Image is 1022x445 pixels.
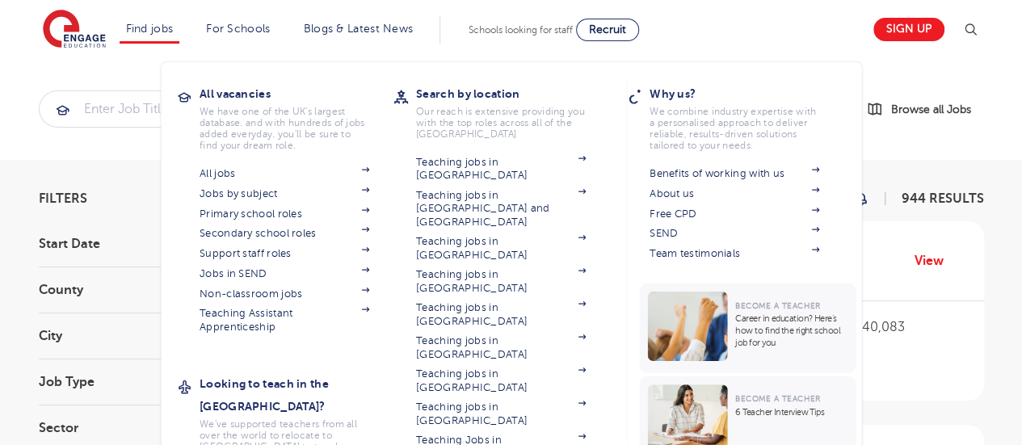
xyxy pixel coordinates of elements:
[735,313,847,349] p: Career in education? Here’s how to find the right school job for you
[650,167,819,180] a: Benefits of working with us
[200,187,369,200] a: Jobs by subject
[576,19,639,41] a: Recruit
[793,317,967,337] p: £29,344 - £40,083
[39,376,217,388] h3: Job Type
[589,23,626,36] span: Recruit
[793,349,967,368] p: Perm
[650,82,843,151] a: Why us?We combine industry expertise with a personalised approach to deliver reliable, results-dr...
[200,227,369,240] a: Secondary school roles
[39,422,217,435] h3: Sector
[200,288,369,300] a: Non-classroom jobs
[873,18,944,41] a: Sign up
[650,227,819,240] a: SEND
[39,283,217,296] h3: County
[650,82,843,105] h3: Why us?
[206,23,270,35] a: For Schools
[735,406,847,418] p: 6 Teacher Interview Tips
[200,106,369,151] p: We have one of the UK's largest database. and with hundreds of jobs added everyday. you'll be sur...
[416,268,586,295] a: Teaching jobs in [GEOGRAPHIC_DATA]
[416,106,586,140] p: Our reach is extensive providing you with the top roles across all of the [GEOGRAPHIC_DATA]
[915,250,956,271] a: View
[469,24,573,36] span: Schools looking for staff
[650,187,819,200] a: About us
[200,267,369,280] a: Jobs in SEND
[200,82,393,151] a: All vacanciesWe have one of the UK's largest database. and with hundreds of jobs added everyday. ...
[650,247,819,260] a: Team testimonials
[650,106,819,151] p: We combine industry expertise with a personalised approach to deliver reliable, results-driven so...
[416,189,586,229] a: Teaching jobs in [GEOGRAPHIC_DATA] and [GEOGRAPHIC_DATA]
[416,235,586,262] a: Teaching jobs in [GEOGRAPHIC_DATA]
[416,334,586,361] a: Teaching jobs in [GEOGRAPHIC_DATA]
[39,90,805,128] div: Submit
[39,330,217,342] h3: City
[416,301,586,328] a: Teaching jobs in [GEOGRAPHIC_DATA]
[416,401,586,427] a: Teaching jobs in [GEOGRAPHIC_DATA]
[200,247,369,260] a: Support staff roles
[126,23,174,35] a: Find jobs
[735,394,820,403] span: Become a Teacher
[39,237,217,250] h3: Start Date
[416,82,610,105] h3: Search by location
[416,82,610,140] a: Search by locationOur reach is extensive providing you with the top roles across all of the [GEOG...
[200,307,369,334] a: Teaching Assistant Apprenticeship
[416,156,586,183] a: Teaching jobs in [GEOGRAPHIC_DATA]
[200,208,369,220] a: Primary school roles
[639,283,860,373] a: Become a TeacherCareer in education? Here’s how to find the right school job for you
[43,10,106,50] img: Engage Education
[650,208,819,220] a: Free CPD
[416,367,586,394] a: Teaching jobs in [GEOGRAPHIC_DATA]
[735,301,820,310] span: Become a Teacher
[200,372,393,418] h3: Looking to teach in the [GEOGRAPHIC_DATA]?
[200,82,393,105] h3: All vacancies
[200,167,369,180] a: All jobs
[304,23,414,35] a: Blogs & Latest News
[867,100,984,119] a: Browse all Jobs
[39,192,87,205] span: Filters
[891,100,971,119] span: Browse all Jobs
[902,191,984,206] span: 944 RESULTS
